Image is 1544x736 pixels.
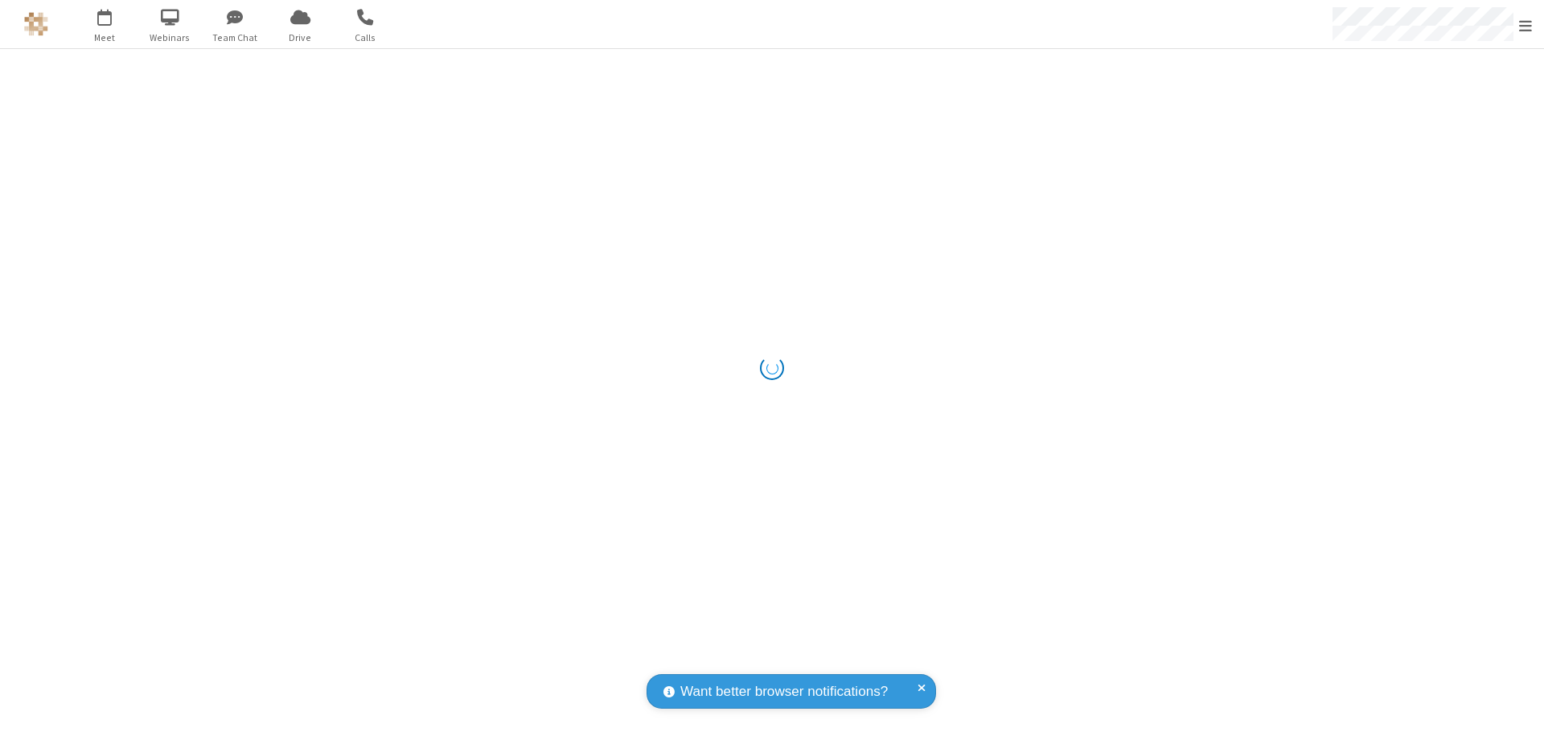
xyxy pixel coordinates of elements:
[680,681,888,702] span: Want better browser notifications?
[24,12,48,36] img: QA Selenium DO NOT DELETE OR CHANGE
[140,31,200,45] span: Webinars
[335,31,396,45] span: Calls
[205,31,265,45] span: Team Chat
[270,31,331,45] span: Drive
[75,31,135,45] span: Meet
